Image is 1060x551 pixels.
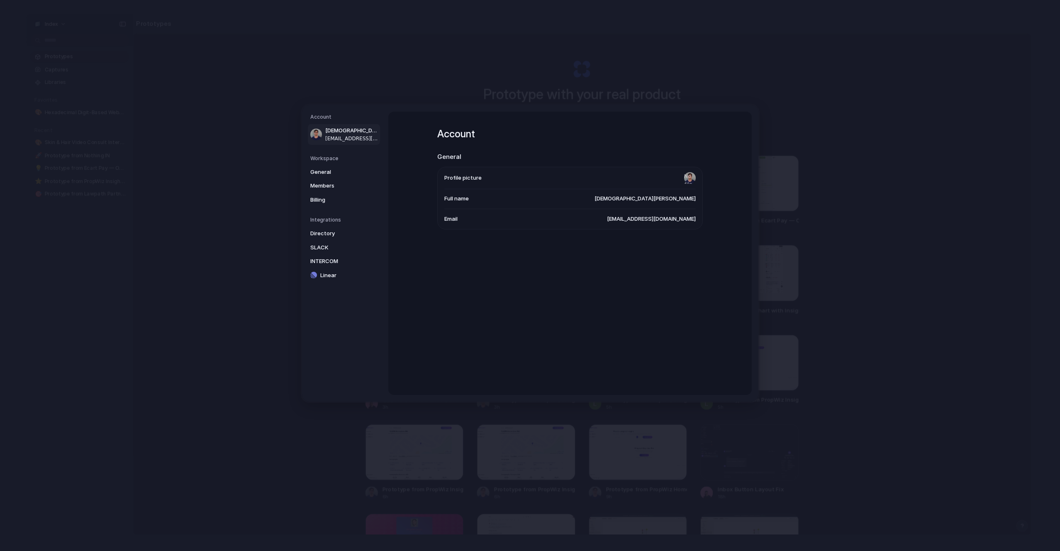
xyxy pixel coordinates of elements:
a: Linear [308,269,380,282]
a: Billing [308,193,380,207]
h1: Account [437,127,703,141]
h2: General [437,152,703,162]
a: [DEMOGRAPHIC_DATA][PERSON_NAME][EMAIL_ADDRESS][DOMAIN_NAME] [308,124,380,145]
span: General [310,168,363,176]
a: Directory [308,227,380,240]
span: SLACK [310,244,363,252]
h5: Account [310,113,380,121]
span: [DEMOGRAPHIC_DATA][PERSON_NAME] [325,127,378,135]
span: Email [444,215,458,223]
span: Billing [310,196,363,204]
span: Directory [310,229,363,238]
span: Full name [444,195,469,203]
span: Profile picture [444,174,482,182]
a: SLACK [308,241,380,254]
span: [EMAIL_ADDRESS][DOMAIN_NAME] [607,215,696,223]
h5: Integrations [310,216,380,224]
span: [DEMOGRAPHIC_DATA][PERSON_NAME] [595,195,696,203]
a: INTERCOM [308,255,380,268]
h5: Workspace [310,155,380,162]
span: Members [310,182,363,190]
a: General [308,166,380,179]
span: INTERCOM [310,257,363,266]
span: [EMAIL_ADDRESS][DOMAIN_NAME] [325,135,378,142]
a: Members [308,179,380,193]
span: Linear [320,271,373,280]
